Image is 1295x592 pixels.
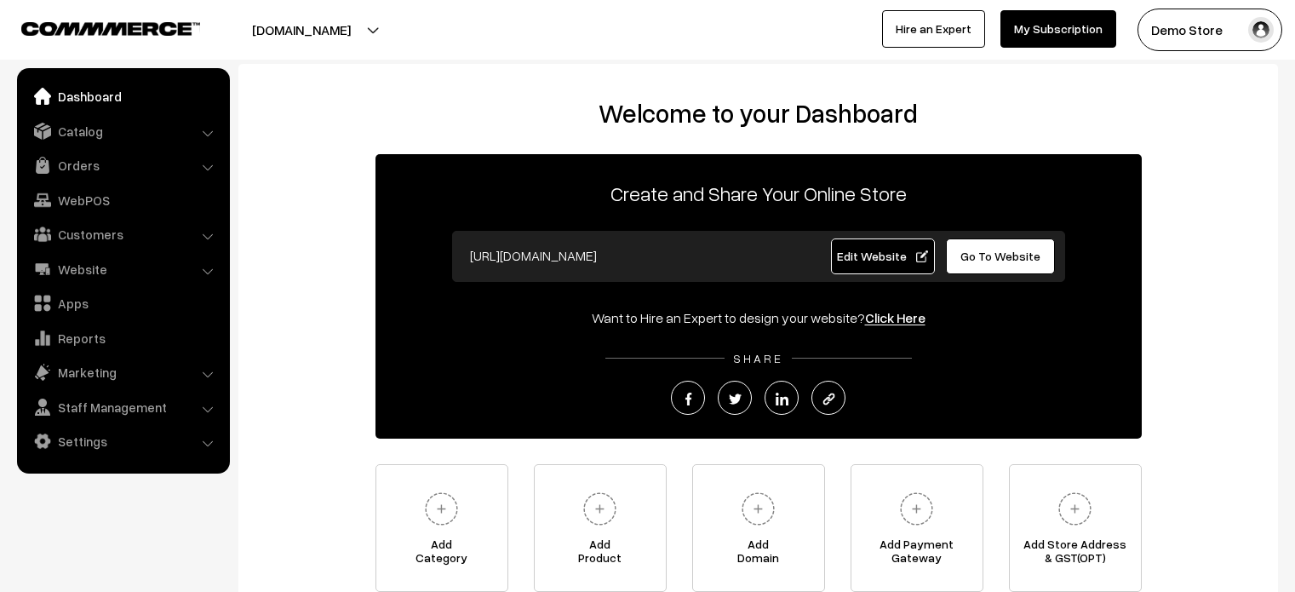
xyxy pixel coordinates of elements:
[851,537,983,572] span: Add Payment Gateway
[960,249,1040,263] span: Go To Website
[831,239,935,274] a: Edit Website
[882,10,985,48] a: Hire an Expert
[255,98,1261,129] h2: Welcome to your Dashboard
[375,307,1142,328] div: Want to Hire an Expert to design your website?
[375,178,1142,209] p: Create and Share Your Online Store
[1137,9,1282,51] button: Demo Store
[21,219,224,250] a: Customers
[376,537,507,572] span: Add Category
[693,537,824,572] span: Add Domain
[576,486,623,532] img: plus.svg
[735,486,782,532] img: plus.svg
[21,254,224,285] a: Website
[21,185,224,216] a: WebPOS
[21,426,224,457] a: Settings
[21,116,224,147] a: Catalog
[21,150,224,181] a: Orders
[21,392,224,422] a: Staff Management
[692,464,825,592] a: AddDomain
[21,357,224,388] a: Marketing
[534,464,667,592] a: AddProduct
[21,81,224,112] a: Dashboard
[21,22,200,35] img: COMMMERCE
[21,288,224,319] a: Apps
[851,464,983,592] a: Add PaymentGateway
[21,323,224,353] a: Reports
[865,309,925,326] a: Click Here
[21,17,170,37] a: COMMMERCE
[1248,17,1274,43] img: user
[418,486,465,532] img: plus.svg
[893,486,940,532] img: plus.svg
[725,351,792,365] span: SHARE
[375,464,508,592] a: AddCategory
[837,249,928,263] span: Edit Website
[1051,486,1098,532] img: plus.svg
[1009,464,1142,592] a: Add Store Address& GST(OPT)
[535,537,666,572] span: Add Product
[192,9,410,51] button: [DOMAIN_NAME]
[946,239,1056,274] a: Go To Website
[1000,10,1116,48] a: My Subscription
[1010,537,1141,572] span: Add Store Address & GST(OPT)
